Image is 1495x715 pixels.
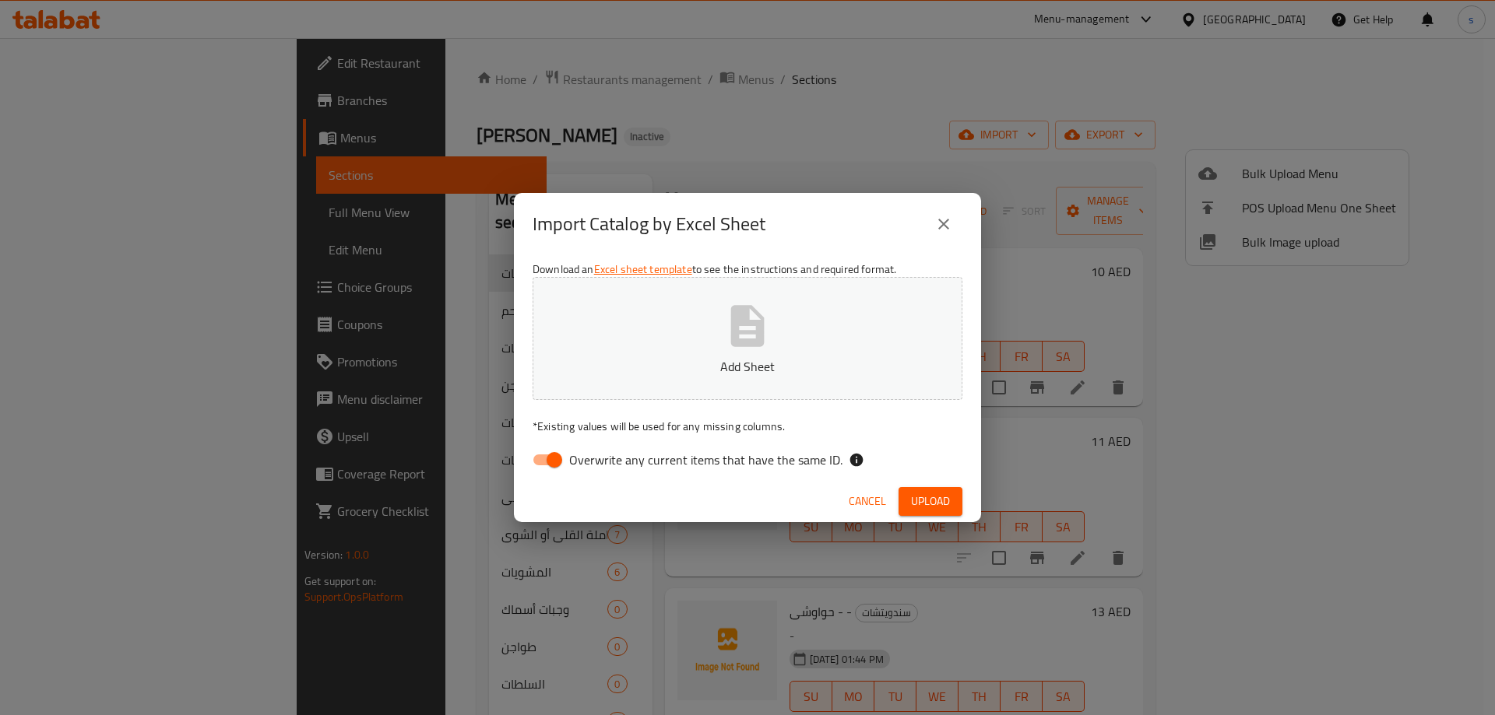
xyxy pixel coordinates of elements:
p: Add Sheet [557,357,938,376]
h2: Import Catalog by Excel Sheet [533,212,765,237]
button: close [925,205,962,243]
button: Upload [899,487,962,516]
button: Add Sheet [533,277,962,400]
svg: If the overwrite option isn't selected, then the items that match an existing ID will be ignored ... [849,452,864,468]
a: Excel sheet template [594,259,692,279]
span: Cancel [849,492,886,511]
p: Existing values will be used for any missing columns. [533,419,962,434]
div: Download an to see the instructions and required format. [514,255,981,481]
button: Cancel [842,487,892,516]
span: Upload [911,492,950,511]
span: Overwrite any current items that have the same ID. [569,450,842,469]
